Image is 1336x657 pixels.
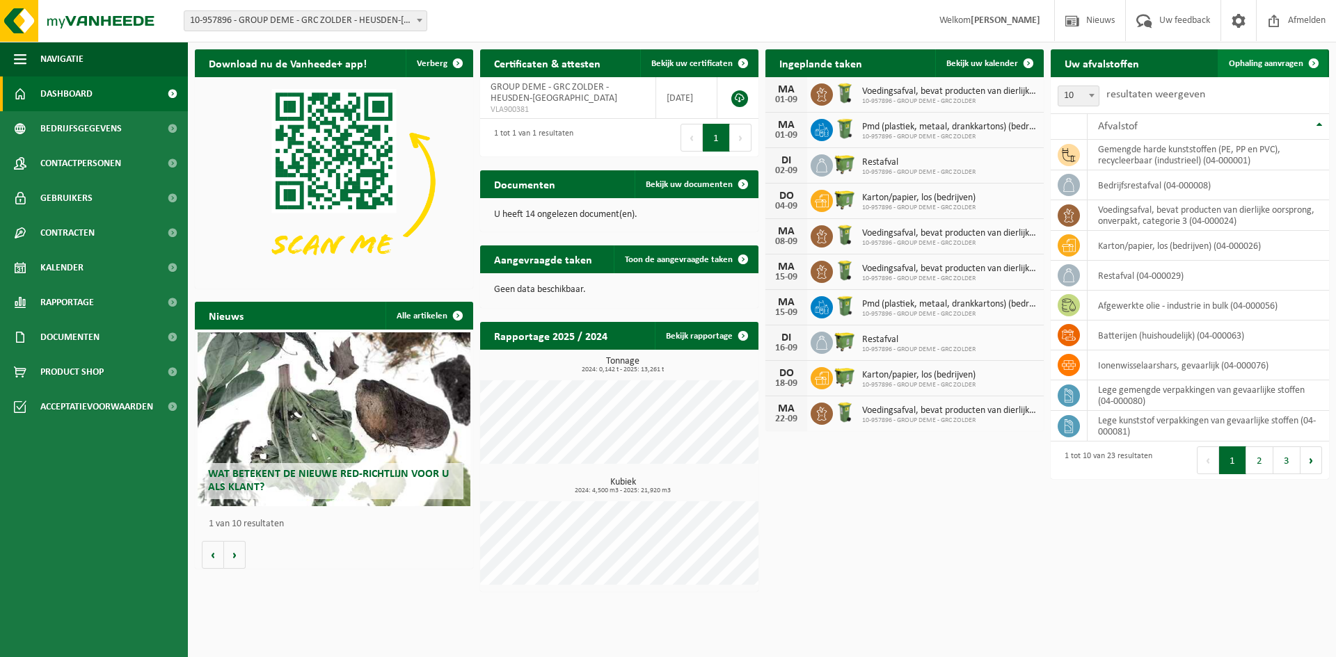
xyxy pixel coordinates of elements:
[1088,140,1329,170] td: gemengde harde kunststoffen (PE, PP en PVC), recycleerbaar (industrieel) (04-000001)
[480,245,606,273] h2: Aangevraagde taken
[772,414,800,424] div: 22-09
[494,285,745,295] p: Geen data beschikbaar.
[862,204,976,212] span: 10-957896 - GROUP DEME - GRC ZOLDER
[681,124,703,152] button: Previous
[195,77,473,286] img: Download de VHEPlus App
[765,49,876,76] h2: Ingeplande taken
[772,379,800,389] div: 18-09
[833,294,857,318] img: WB-0240-HPE-GN-50
[772,166,800,176] div: 02-09
[862,157,976,168] span: Restafval
[1088,261,1329,291] td: restafval (04-000029)
[862,168,976,177] span: 10-957896 - GROUP DEME - GRC ZOLDER
[385,302,472,330] a: Alle artikelen
[833,117,857,140] img: WB-0240-HPE-GN-50
[491,82,617,104] span: GROUP DEME - GRC ZOLDER - HEUSDEN-[GEOGRAPHIC_DATA]
[833,223,857,247] img: WB-0140-HPE-GN-50
[730,124,751,152] button: Next
[862,310,1037,318] span: 10-957896 - GROUP DEME - GRC ZOLDER
[40,42,83,76] span: Navigatie
[184,10,427,31] span: 10-957896 - GROUP DEME - GRC ZOLDER - HEUSDEN-ZOLDER
[480,322,621,349] h2: Rapportage 2025 / 2024
[491,104,645,115] span: VLA900381
[772,403,800,414] div: MA
[1218,49,1328,77] a: Ophaling aanvragen
[862,228,1037,239] span: Voedingsafval, bevat producten van dierlijke oorsprong, onverpakt, categorie 3
[772,131,800,140] div: 01-09
[833,365,857,389] img: WB-1100-HPE-GN-50
[614,245,757,273] a: Toon de aangevraagde taken
[655,322,757,350] a: Bekijk rapportage
[862,381,976,389] span: 10-957896 - GROUP DEME - GRC ZOLDER
[1058,86,1099,106] span: 10
[40,216,95,250] span: Contracten
[703,124,730,152] button: 1
[651,59,733,68] span: Bekijk uw certificaten
[772,202,800,211] div: 04-09
[417,59,447,68] span: Verberg
[625,255,733,264] span: Toon de aangevraagde taken
[1088,170,1329,200] td: bedrijfsrestafval (04-000008)
[1088,200,1329,231] td: voedingsafval, bevat producten van dierlijke oorsprong, onverpakt, categorie 3 (04-000024)
[862,97,1037,106] span: 10-957896 - GROUP DEME - GRC ZOLDER
[772,120,800,131] div: MA
[1058,86,1099,106] span: 10
[772,155,800,166] div: DI
[772,273,800,282] div: 15-09
[40,76,93,111] span: Dashboard
[1098,121,1138,132] span: Afvalstof
[1197,446,1219,474] button: Previous
[1088,321,1329,350] td: batterijen (huishoudelijk) (04-000063)
[1051,49,1153,76] h2: Uw afvalstoffen
[208,469,449,493] span: Wat betekent de nieuwe RED-richtlijn voor u als klant?
[862,405,1037,416] span: Voedingsafval, bevat producten van dierlijke oorsprong, onverpakt, categorie 3
[40,250,83,285] span: Kalender
[772,237,800,247] div: 08-09
[1088,291,1329,321] td: afgewerkte olie - industrie in bulk (04-000056)
[646,180,733,189] span: Bekijk uw documenten
[487,478,758,494] h3: Kubiek
[40,285,94,320] span: Rapportage
[862,193,976,204] span: Karton/papier, los (bedrijven)
[1058,445,1152,476] div: 1 tot 10 van 23 resultaten
[772,332,800,343] div: DI
[494,210,745,220] p: U heeft 14 ongelezen document(en).
[772,368,800,379] div: DO
[1219,446,1246,474] button: 1
[1088,411,1329,441] td: lege kunststof verpakkingen van gevaarlijke stoffen (04-000081)
[772,343,800,353] div: 16-09
[195,49,381,76] h2: Download nu de Vanheede+ app!
[862,239,1037,248] span: 10-957896 - GROUP DEME - GRC ZOLDER
[202,541,224,569] button: Vorige
[772,95,800,105] div: 01-09
[772,226,800,237] div: MA
[40,146,121,181] span: Contactpersonen
[40,355,104,389] span: Product Shop
[224,541,246,569] button: Volgende
[862,122,1037,133] span: Pmd (plastiek, metaal, drankkartons) (bedrijven)
[195,302,257,329] h2: Nieuws
[862,86,1037,97] span: Voedingsafval, bevat producten van dierlijke oorsprong, onverpakt, categorie 3
[198,332,470,506] a: Wat betekent de nieuwe RED-richtlijn voor u als klant?
[487,366,758,373] span: 2024: 0,142 t - 2025: 13,261 t
[772,261,800,273] div: MA
[833,152,857,176] img: WB-1100-HPE-GN-50
[862,275,1037,283] span: 10-957896 - GROUP DEME - GRC ZOLDER
[1246,446,1273,474] button: 2
[184,11,427,31] span: 10-957896 - GROUP DEME - GRC ZOLDER - HEUSDEN-ZOLDER
[209,519,466,529] p: 1 van 10 resultaten
[656,77,717,119] td: [DATE]
[862,346,976,354] span: 10-957896 - GROUP DEME - GRC ZOLDER
[862,133,1037,141] span: 10-957896 - GROUP DEME - GRC ZOLDER
[772,190,800,202] div: DO
[480,49,614,76] h2: Certificaten & attesten
[833,330,857,353] img: WB-1100-HPE-GN-50
[772,84,800,95] div: MA
[1106,89,1205,100] label: resultaten weergeven
[946,59,1018,68] span: Bekijk uw kalender
[40,320,100,355] span: Documenten
[833,400,857,424] img: WB-0140-HPE-GN-50
[1088,350,1329,380] td: ionenwisselaarshars, gevaarlijk (04-000076)
[480,170,569,197] h2: Documenten
[833,259,857,282] img: WB-0140-HPE-GN-50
